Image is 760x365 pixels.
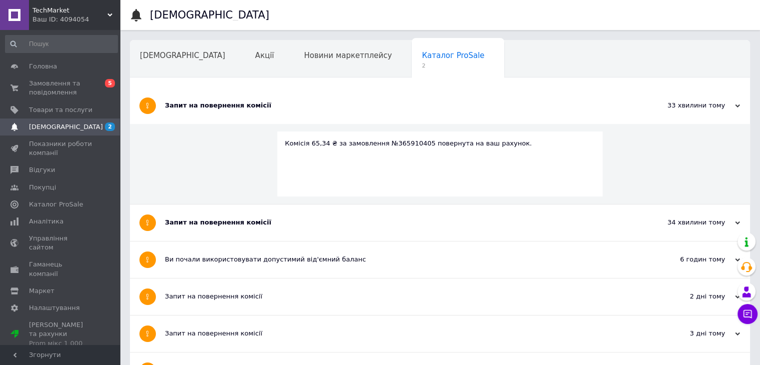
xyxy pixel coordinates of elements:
[32,6,107,15] span: TechMarket
[29,260,92,278] span: Гаманець компанії
[255,51,274,60] span: Акції
[105,122,115,131] span: 2
[29,303,80,312] span: Налаштування
[165,329,640,338] div: Запит на повернення комісії
[32,15,120,24] div: Ваш ID: 4094054
[29,339,92,348] div: Prom мікс 1 000
[640,255,740,264] div: 6 годин тому
[29,234,92,252] span: Управління сайтом
[640,218,740,227] div: 34 хвилини тому
[29,217,63,226] span: Аналітика
[5,35,118,53] input: Пошук
[422,62,484,69] span: 2
[640,292,740,301] div: 2 дні тому
[29,139,92,157] span: Показники роботи компанії
[29,62,57,71] span: Головна
[105,79,115,87] span: 5
[29,165,55,174] span: Відгуки
[29,286,54,295] span: Маркет
[738,304,758,324] button: Чат з покупцем
[640,101,740,110] div: 33 хвилини тому
[29,122,103,131] span: [DEMOGRAPHIC_DATA]
[29,105,92,114] span: Товари та послуги
[29,320,92,348] span: [PERSON_NAME] та рахунки
[165,292,640,301] div: Запит на повернення комісії
[422,51,484,60] span: Каталог ProSale
[285,139,595,148] div: Комісія 65,34 ₴ за замовлення №365910405 повернута на ваш рахунок.
[640,329,740,338] div: 3 дні тому
[150,9,269,21] h1: [DEMOGRAPHIC_DATA]
[140,51,225,60] span: [DEMOGRAPHIC_DATA]
[29,183,56,192] span: Покупці
[304,51,392,60] span: Новини маркетплейсу
[165,101,640,110] div: Запит на повернення комісії
[165,218,640,227] div: Запит на повернення комісії
[29,79,92,97] span: Замовлення та повідомлення
[165,255,640,264] div: Ви почали використовувати допустимий від'ємний баланс
[29,200,83,209] span: Каталог ProSale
